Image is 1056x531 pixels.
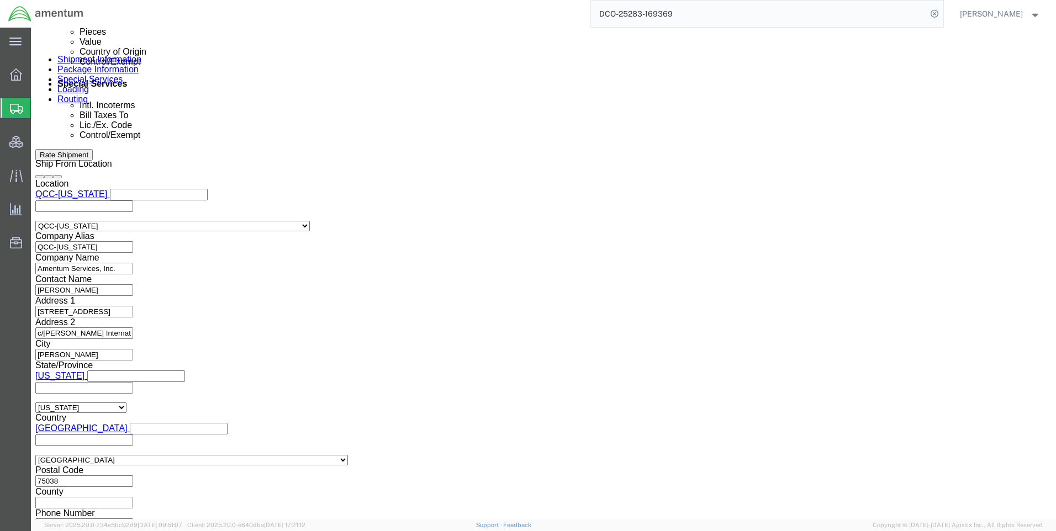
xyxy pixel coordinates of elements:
button: [PERSON_NAME] [959,7,1041,20]
span: Copyright © [DATE]-[DATE] Agistix Inc., All Rights Reserved [873,521,1043,530]
span: Client: 2025.20.0-e640dba [187,522,305,528]
span: Ray Cheatteam [960,8,1023,20]
input: Search for shipment number, reference number [591,1,927,27]
span: Server: 2025.20.0-734e5bc92d9 [44,522,182,528]
a: Support [476,522,504,528]
img: logo [8,6,84,22]
a: Feedback [503,522,531,528]
iframe: FS Legacy Container [31,28,1056,519]
span: [DATE] 17:21:12 [264,522,305,528]
span: [DATE] 09:51:07 [138,522,182,528]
